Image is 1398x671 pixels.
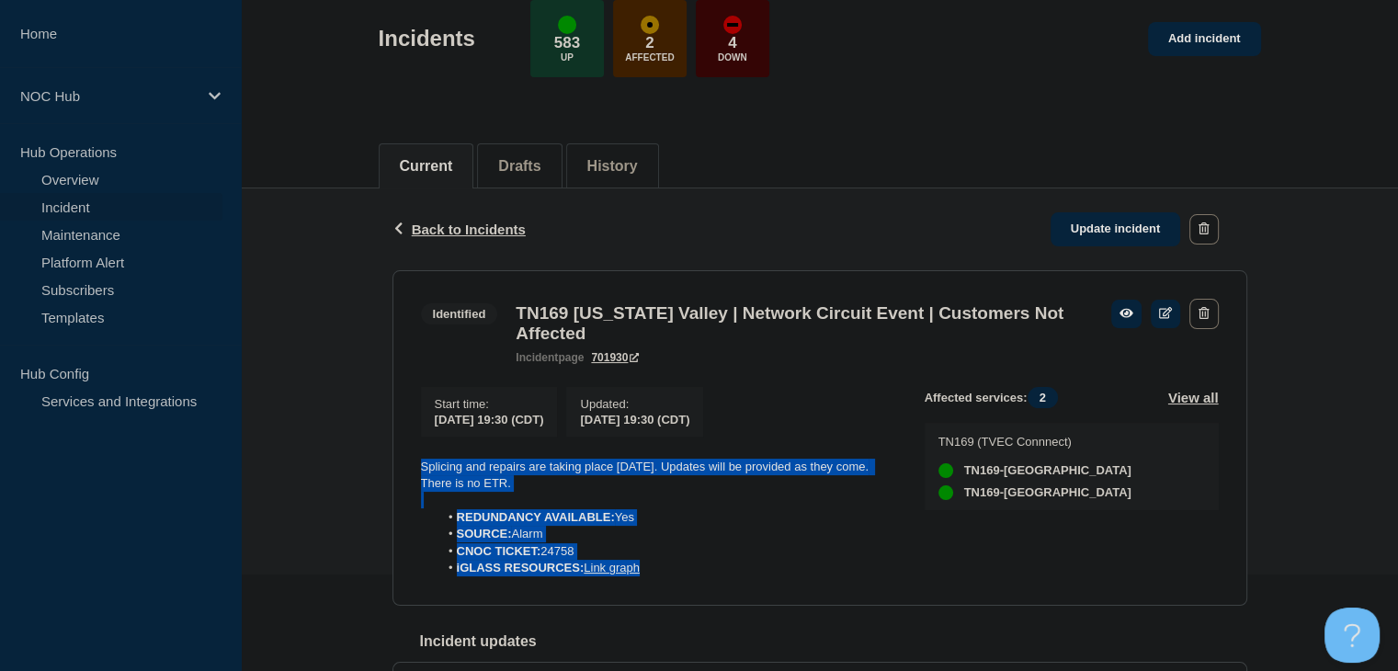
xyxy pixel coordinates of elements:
p: 583 [554,34,580,52]
p: Start time : [435,397,544,411]
div: [DATE] 19:30 (CDT) [580,411,689,426]
span: TN169-[GEOGRAPHIC_DATA] [964,485,1131,500]
button: History [587,158,638,175]
h2: Incident updates [420,633,1247,650]
li: Yes [438,509,895,526]
span: incident [516,351,558,364]
strong: SOURCE: [457,527,512,540]
div: up [938,463,953,478]
p: TN169 (TVEC Connnect) [938,435,1131,449]
h1: Incidents [379,26,475,51]
div: up [938,485,953,500]
p: 4 [728,34,736,52]
span: [DATE] 19:30 (CDT) [435,413,544,426]
div: affected [641,16,659,34]
p: NOC Hub [20,88,197,104]
button: View all [1168,387,1219,408]
p: 2 [645,34,654,52]
div: down [723,16,742,34]
li: Alarm [438,526,895,542]
p: Splicing and repairs are taking place [DATE]. Updates will be provided as they come. There is no ... [421,459,895,493]
span: Identified [421,303,498,324]
a: Link graph [584,561,640,574]
button: Back to Incidents [392,222,526,237]
button: Current [400,158,453,175]
strong: CNOC TICKET: [457,544,541,558]
p: Down [718,52,747,63]
strong: REDUNDANCY AVAILABLE: [457,510,615,524]
h3: TN169 [US_STATE] Valley | Network Circuit Event | Customers Not Affected [516,303,1093,344]
span: Affected services: [925,387,1067,408]
span: 2 [1028,387,1058,408]
button: Drafts [498,158,540,175]
p: Affected [625,52,674,63]
strong: iGLASS RESOURCES: [457,561,585,574]
span: TN169-[GEOGRAPHIC_DATA] [964,463,1131,478]
a: Update incident [1051,212,1181,246]
span: Back to Incidents [412,222,526,237]
div: up [558,16,576,34]
iframe: Help Scout Beacon - Open [1324,608,1380,663]
li: 24758 [438,543,895,560]
p: Up [561,52,574,63]
p: Updated : [580,397,689,411]
a: Add incident [1148,22,1261,56]
p: page [516,351,584,364]
a: 701930 [591,351,639,364]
